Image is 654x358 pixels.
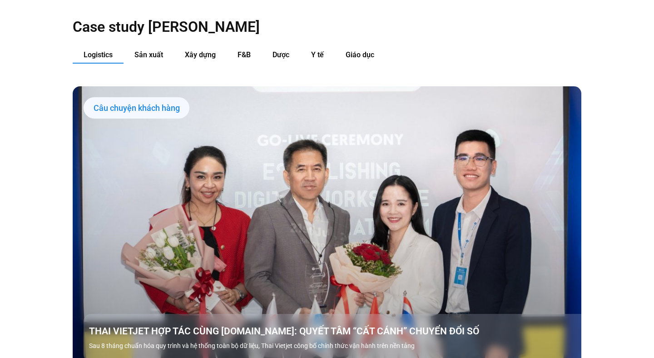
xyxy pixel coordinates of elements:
a: THAI VIETJET HỢP TÁC CÙNG [DOMAIN_NAME]: QUYẾT TÂM “CẤT CÁNH” CHUYỂN ĐỔI SỐ [89,325,587,338]
span: Dược [272,50,289,59]
p: Sau 8 tháng chuẩn hóa quy trình và hệ thống toàn bộ dữ liệu, Thai Vietjet công bố chính thức vận ... [89,341,587,351]
span: Xây dựng [185,50,216,59]
span: Logistics [84,50,113,59]
span: F&B [238,50,251,59]
h2: Case study [PERSON_NAME] [73,18,581,36]
span: Y tế [311,50,324,59]
span: Giáo dục [346,50,374,59]
div: Câu chuyện khách hàng [84,97,189,119]
span: Sản xuất [134,50,163,59]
